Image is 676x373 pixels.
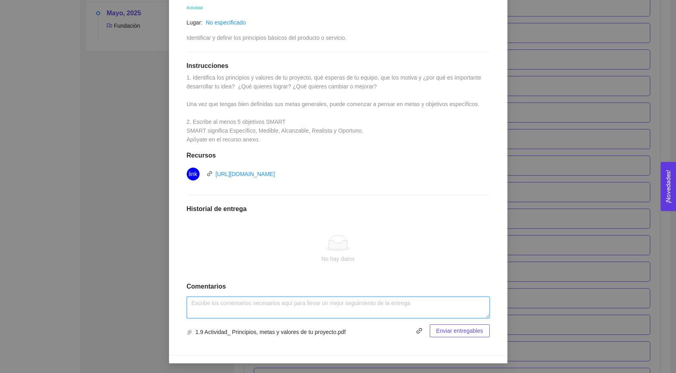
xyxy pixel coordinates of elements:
div: No hay datos [193,254,483,263]
span: paper-clip [187,330,192,335]
button: Enviar entregables [430,324,490,337]
span: 1.9 Actividad_ Principios, metas y valores de tu proyecto.pdf [187,328,346,336]
article: Lugar: [187,18,203,27]
span: link [189,168,197,180]
span: Enviar entregables [436,326,483,335]
span: Identificar y definir los principios básicos del producto o servicio. [187,35,347,41]
a: No especificado [206,19,246,26]
button: link [413,324,426,337]
a: [URL][DOMAIN_NAME] [216,171,275,177]
button: Open Feedback Widget [661,162,676,211]
h1: Recursos [187,152,490,160]
h1: Historial de entrega [187,205,490,213]
span: link [413,328,425,334]
h1: Instrucciones [187,62,490,70]
span: 1. Identifica los principios y valores de tu proyecto, qué esperas de tu equipo, que los motiva y... [187,74,483,143]
h1: Comentarios [187,283,490,291]
span: link [207,171,212,176]
span: Actividad [187,6,203,10]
